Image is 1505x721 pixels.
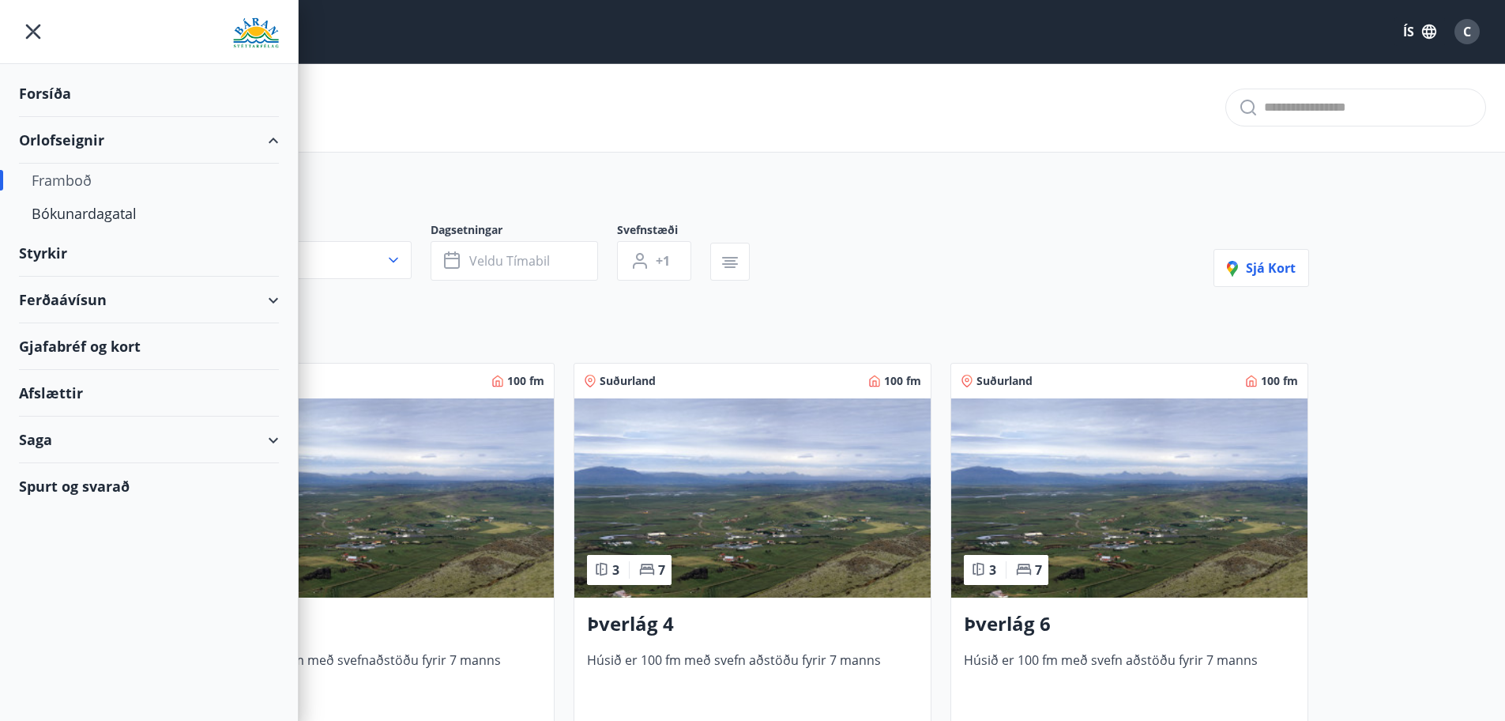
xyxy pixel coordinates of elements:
span: Húsið er 100 fm með svefn aðstöðu fyrir 7 manns [964,651,1295,704]
button: Sjá kort [1213,249,1309,287]
span: Veldu tímabil [469,252,550,270]
span: Sjá kort [1227,259,1296,277]
span: Húsið er 100 fm með svefn aðstöðu fyrir 7 manns [587,651,918,704]
span: 100 fm [507,373,544,389]
span: Suðurland [976,373,1033,389]
button: C [1448,13,1486,51]
button: Veldu tímabil [431,241,598,281]
div: Spurt og svarað [19,463,279,509]
div: Orlofseignir [19,117,279,164]
div: Bókunardagatal [32,197,266,230]
div: Forsíða [19,70,279,117]
img: Paella dish [198,398,554,598]
button: ÍS [1394,17,1445,46]
span: 3 [612,561,619,579]
span: 100 fm [884,373,921,389]
div: Styrkir [19,230,279,277]
img: union_logo [233,17,279,49]
span: Húsið er 100 fm með svefnaðstöðu fyrir 7 manns [210,651,541,704]
span: 100 fm [1261,373,1298,389]
button: Allt [197,241,412,279]
h3: Þverlág 4 [587,610,918,639]
span: 3 [989,561,996,579]
div: Afslættir [19,370,279,417]
span: Suðurland [600,373,656,389]
div: Gjafabréf og kort [19,323,279,370]
span: Dagsetningar [431,222,617,241]
h3: Þverlág 6 [964,610,1295,639]
img: Paella dish [951,398,1307,598]
div: Framboð [32,164,266,197]
span: 7 [658,561,665,579]
div: Saga [19,417,279,463]
img: Paella dish [574,398,931,598]
button: +1 [617,241,691,281]
h3: Þverlág 2 [210,610,541,639]
span: 7 [1035,561,1042,579]
span: Svefnstæði [617,222,710,241]
span: Svæði [197,222,431,241]
div: Ferðaávísun [19,277,279,323]
button: menu [19,17,47,46]
span: C [1463,23,1471,40]
span: +1 [656,252,670,270]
